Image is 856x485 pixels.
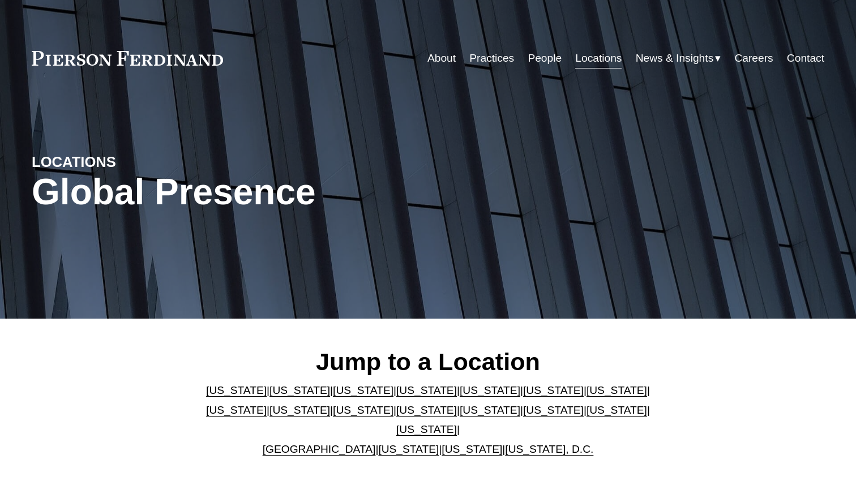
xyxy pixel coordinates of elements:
[206,384,267,396] a: [US_STATE]
[263,443,376,455] a: [GEOGRAPHIC_DATA]
[197,347,660,376] h2: Jump to a Location
[269,404,330,416] a: [US_STATE]
[505,443,593,455] a: [US_STATE], D.C.
[442,443,502,455] a: [US_STATE]
[460,404,520,416] a: [US_STATE]
[787,48,824,69] a: Contact
[333,384,393,396] a: [US_STATE]
[396,404,457,416] a: [US_STATE]
[427,48,456,69] a: About
[734,48,773,69] a: Careers
[636,49,714,68] span: News & Insights
[32,171,560,213] h1: Global Presence
[32,153,230,171] h4: LOCATIONS
[197,381,660,459] p: | | | | | | | | | | | | | | | | | |
[587,404,647,416] a: [US_STATE]
[269,384,330,396] a: [US_STATE]
[523,384,584,396] a: [US_STATE]
[575,48,622,69] a: Locations
[396,384,457,396] a: [US_STATE]
[378,443,439,455] a: [US_STATE]
[206,404,267,416] a: [US_STATE]
[469,48,514,69] a: Practices
[636,48,721,69] a: folder dropdown
[587,384,647,396] a: [US_STATE]
[460,384,520,396] a: [US_STATE]
[528,48,562,69] a: People
[333,404,393,416] a: [US_STATE]
[523,404,584,416] a: [US_STATE]
[396,423,457,435] a: [US_STATE]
